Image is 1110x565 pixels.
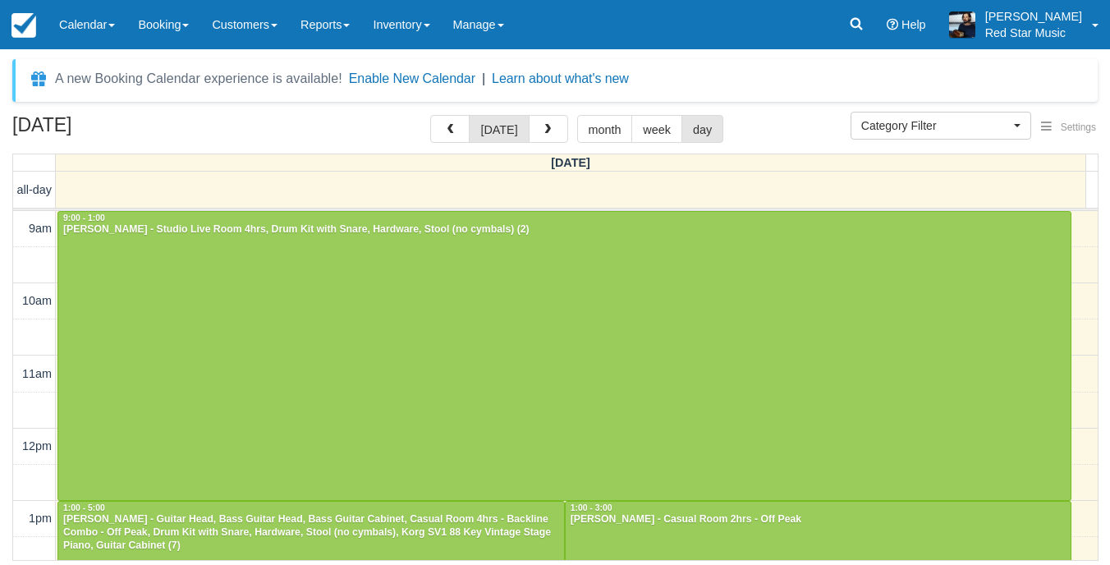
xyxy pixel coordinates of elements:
[29,512,52,525] span: 1pm
[62,513,560,553] div: [PERSON_NAME] - Guitar Head, Bass Guitar Head, Bass Guitar Cabinet, Casual Room 4hrs - Backline C...
[482,71,485,85] span: |
[22,439,52,452] span: 12pm
[29,222,52,235] span: 9am
[12,115,220,145] h2: [DATE]
[551,156,590,169] span: [DATE]
[887,19,898,30] i: Help
[1061,122,1096,133] span: Settings
[985,8,1082,25] p: [PERSON_NAME]
[1031,116,1106,140] button: Settings
[11,13,36,38] img: checkfront-main-nav-mini-logo.png
[469,115,529,143] button: [DATE]
[571,503,612,512] span: 1:00 - 3:00
[861,117,1010,134] span: Category Filter
[349,71,475,87] button: Enable New Calendar
[22,294,52,307] span: 10am
[57,211,1071,501] a: 9:00 - 1:00[PERSON_NAME] - Studio Live Room 4hrs, Drum Kit with Snare, Hardware, Stool (no cymbal...
[577,115,633,143] button: month
[17,183,52,196] span: all-day
[851,112,1031,140] button: Category Filter
[492,71,629,85] a: Learn about what's new
[570,513,1067,526] div: [PERSON_NAME] - Casual Room 2hrs - Off Peak
[63,214,105,223] span: 9:00 - 1:00
[62,223,1066,237] div: [PERSON_NAME] - Studio Live Room 4hrs, Drum Kit with Snare, Hardware, Stool (no cymbals) (2)
[22,367,52,380] span: 11am
[949,11,975,38] img: A1
[681,115,723,143] button: day
[985,25,1082,41] p: Red Star Music
[901,18,926,31] span: Help
[55,69,342,89] div: A new Booking Calendar experience is available!
[63,503,105,512] span: 1:00 - 5:00
[631,115,682,143] button: week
